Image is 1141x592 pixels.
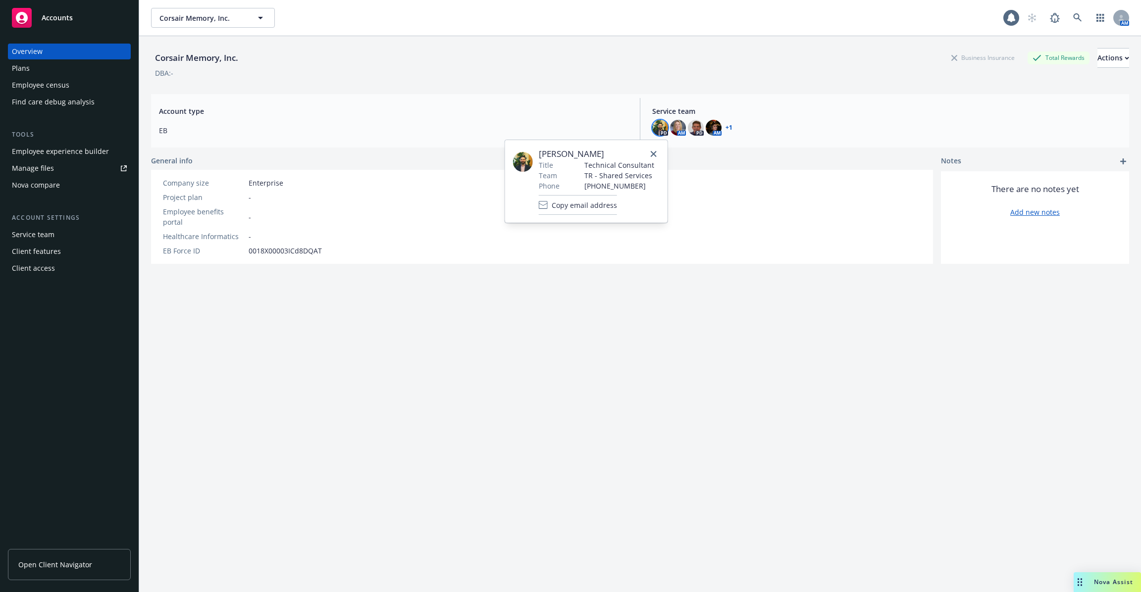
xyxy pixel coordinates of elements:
div: Employee census [12,77,69,93]
div: Employee benefits portal [163,206,245,227]
div: Corsair Memory, Inc. [151,51,242,64]
div: Total Rewards [1028,51,1089,64]
a: Manage files [8,160,131,176]
span: General info [151,155,193,166]
div: Service team [12,227,54,243]
img: photo [688,120,704,136]
a: Search [1068,8,1088,28]
a: Report a Bug [1045,8,1065,28]
a: Accounts [8,4,131,32]
img: photo [652,120,668,136]
div: Project plan [163,192,245,202]
span: Corsair Memory, Inc. [159,13,245,23]
span: Account type [159,106,628,116]
div: Plans [12,60,30,76]
a: Nova compare [8,177,131,193]
a: Employee experience builder [8,144,131,159]
button: Actions [1097,48,1129,68]
span: - [249,231,251,242]
span: Technical Consultant [584,160,654,170]
a: Service team [8,227,131,243]
div: Manage files [12,160,54,176]
button: Nova Assist [1074,572,1141,592]
div: Actions [1097,49,1129,67]
img: photo [706,120,722,136]
div: Drag to move [1074,572,1086,592]
div: DBA: - [155,68,173,78]
a: Overview [8,44,131,59]
div: Client access [12,260,55,276]
div: Employee experience builder [12,144,109,159]
div: EB Force ID [163,246,245,256]
span: Enterprise [249,178,283,188]
span: - [249,192,251,202]
span: TR - Shared Services [584,170,654,181]
div: Healthcare Informatics [163,231,245,242]
span: EB [159,125,628,136]
span: Title [539,160,553,170]
div: Tools [8,130,131,140]
span: 0018X00003ICd8DQAT [249,246,322,256]
a: add [1117,155,1129,167]
div: Client features [12,244,61,259]
div: Find care debug analysis [12,94,95,110]
a: Switch app [1090,8,1110,28]
a: close [648,148,660,160]
span: Phone [539,181,560,191]
span: Team [539,170,557,181]
span: Service team [652,106,1121,116]
span: - [249,212,251,222]
div: Overview [12,44,43,59]
div: Account settings [8,213,131,223]
a: Find care debug analysis [8,94,131,110]
span: Copy email address [552,200,617,210]
button: Copy email address [539,195,617,215]
span: Notes [941,155,961,167]
span: Open Client Navigator [18,559,92,570]
button: Corsair Memory, Inc. [151,8,275,28]
a: Plans [8,60,131,76]
img: employee photo [513,152,533,172]
span: [PHONE_NUMBER] [584,181,654,191]
span: Accounts [42,14,73,22]
a: Employee census [8,77,131,93]
div: Business Insurance [946,51,1020,64]
img: photo [670,120,686,136]
div: Company size [163,178,245,188]
div: Nova compare [12,177,60,193]
span: There are no notes yet [991,183,1079,195]
a: Add new notes [1010,207,1060,217]
a: Start snowing [1022,8,1042,28]
span: [PERSON_NAME] [539,148,654,160]
a: Client access [8,260,131,276]
a: Client features [8,244,131,259]
span: Nova Assist [1094,578,1133,586]
a: +1 [726,125,732,131]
